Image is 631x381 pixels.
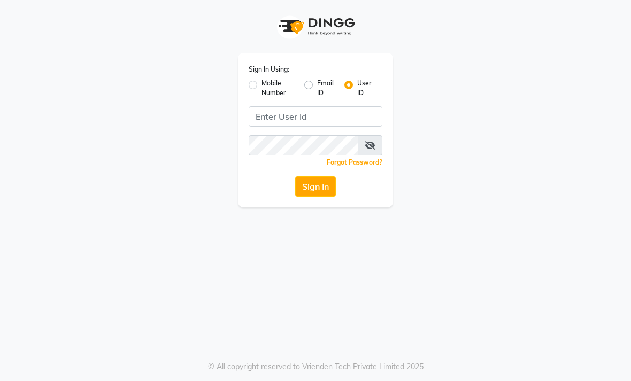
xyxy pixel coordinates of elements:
[295,176,336,197] button: Sign In
[317,79,335,98] label: Email ID
[249,65,289,74] label: Sign In Using:
[357,79,374,98] label: User ID
[249,106,382,127] input: Username
[249,135,358,155] input: Username
[261,79,296,98] label: Mobile Number
[327,158,382,166] a: Forgot Password?
[273,11,358,42] img: logo1.svg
